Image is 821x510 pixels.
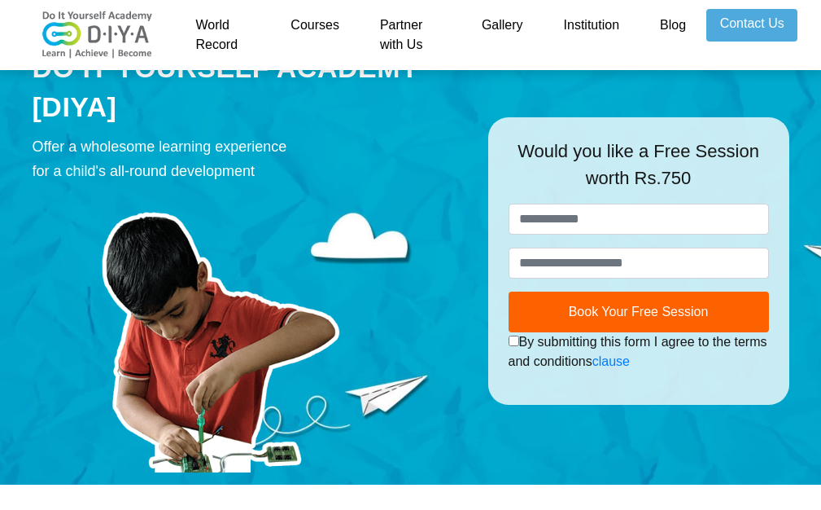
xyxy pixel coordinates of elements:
a: Courses [270,9,360,61]
img: course-prod.png [33,191,407,473]
a: clause [592,354,630,368]
a: Institution [544,9,640,61]
div: DO IT YOURSELF ACADEMY [DIYA] [33,49,464,126]
a: Blog [640,9,706,61]
button: Book Your Free Session [509,292,769,332]
img: logo-v2.png [33,11,163,59]
div: Offer a wholesome learning experience for a child's all-round development [33,134,464,183]
a: Contact Us [706,9,797,42]
span: Book Your Free Session [569,305,709,319]
div: Would you like a Free Session worth Rs.750 [509,138,769,204]
a: Gallery [461,9,544,61]
a: World Record [176,9,271,61]
div: By submitting this form I agree to the terms and conditions [509,332,769,372]
a: Partner with Us [360,9,461,61]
